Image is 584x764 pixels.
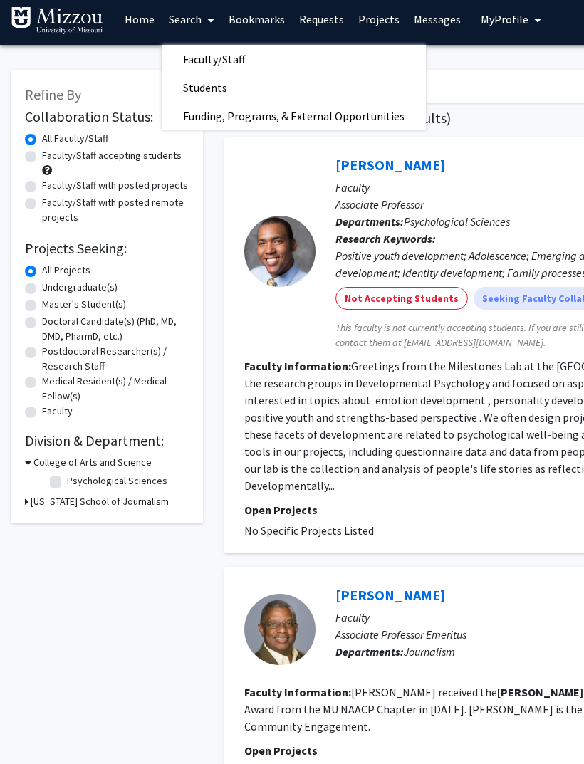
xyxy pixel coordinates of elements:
label: Medical Resident(s) / Medical Fellow(s) [42,374,189,404]
b: [PERSON_NAME] [497,685,583,699]
iframe: Chat [11,700,61,753]
h3: College of Arts and Science [33,455,152,470]
label: Master's Student(s) [42,297,126,312]
label: All Faculty/Staff [42,131,108,146]
span: Journalism [404,644,455,659]
b: Research Keywords: [335,231,436,246]
label: Faculty/Staff with posted remote projects [42,195,189,225]
span: Faculty/Staff [162,45,266,73]
b: Faculty Information: [244,359,351,373]
h2: Division & Department: [25,432,189,449]
h3: [US_STATE] School of Journalism [31,494,169,509]
span: My Profile [481,12,528,26]
b: Departments: [335,214,404,229]
h2: Collaboration Status: [25,108,189,125]
img: University of Missouri Logo [11,6,103,35]
b: Faculty Information: [244,685,351,699]
label: All Projects [42,263,90,278]
label: Psychological Sciences [67,473,167,488]
label: Faculty/Staff with posted projects [42,178,188,193]
a: Students [162,77,426,98]
span: Refine By [25,85,81,103]
span: Funding, Programs, & External Opportunities [162,102,426,130]
h2: Projects Seeking: [25,240,189,257]
a: Faculty/Staff [162,48,426,70]
label: Undergraduate(s) [42,280,118,295]
label: Postdoctoral Researcher(s) / Research Staff [42,344,189,374]
label: Faculty/Staff accepting students [42,148,182,163]
span: Students [162,73,249,102]
mat-chip: Not Accepting Students [335,287,468,310]
b: Departments: [335,644,404,659]
span: Psychological Sciences [404,214,510,229]
label: Doctoral Candidate(s) (PhD, MD, DMD, PharmD, etc.) [42,314,189,344]
span: No Specific Projects Listed [244,523,374,538]
a: [PERSON_NAME] [335,156,445,174]
a: Funding, Programs, & External Opportunities [162,105,426,127]
a: [PERSON_NAME] [335,586,445,604]
label: Faculty [42,404,73,419]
